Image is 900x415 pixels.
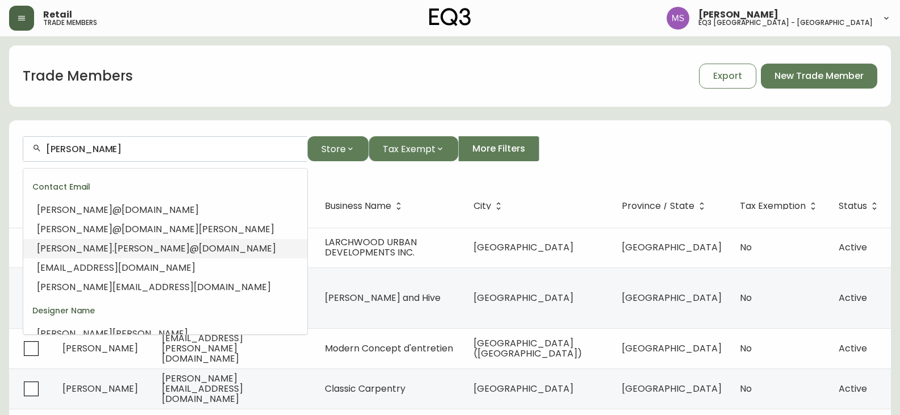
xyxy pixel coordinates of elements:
[112,327,188,340] span: [PERSON_NAME]
[740,342,752,355] span: No
[383,142,436,156] span: Tax Exempt
[37,327,112,340] span: [PERSON_NAME]
[622,342,722,355] span: [GEOGRAPHIC_DATA]
[325,291,441,304] span: [PERSON_NAME] and Hive
[37,261,195,274] span: [EMAIL_ADDRESS][DOMAIN_NAME]
[474,241,574,254] span: [GEOGRAPHIC_DATA]
[839,241,867,254] span: Active
[321,142,346,156] span: Store
[622,203,694,209] span: Province / State
[472,142,525,155] span: More Filters
[474,337,582,360] span: [GEOGRAPHIC_DATA] ([GEOGRAPHIC_DATA])
[429,8,471,26] img: logo
[740,201,821,211] span: Tax Exemption
[114,242,190,255] span: [PERSON_NAME]
[112,223,274,236] span: @[DOMAIN_NAME][PERSON_NAME]
[325,382,405,395] span: Classic Carpentry
[307,136,369,161] button: Store
[713,70,742,82] span: Export
[62,382,138,395] span: [PERSON_NAME]
[23,297,307,324] div: Designer Name
[622,382,722,395] span: [GEOGRAPHIC_DATA]
[37,242,114,255] span: [PERSON_NAME].
[43,10,72,19] span: Retail
[839,382,867,395] span: Active
[190,242,276,255] span: @[DOMAIN_NAME]
[622,291,722,304] span: [GEOGRAPHIC_DATA]
[761,64,877,89] button: New Trade Member
[23,173,307,200] div: Contact Email
[474,203,491,209] span: City
[699,64,756,89] button: Export
[839,342,867,355] span: Active
[325,203,391,209] span: Business Name
[622,241,722,254] span: [GEOGRAPHIC_DATA]
[23,66,133,86] h1: Trade Members
[839,291,867,304] span: Active
[474,291,574,304] span: [GEOGRAPHIC_DATA]
[622,201,709,211] span: Province / State
[325,201,406,211] span: Business Name
[740,203,806,209] span: Tax Exemption
[458,136,539,161] button: More Filters
[162,332,243,365] span: [EMAIL_ADDRESS][PERSON_NAME][DOMAIN_NAME]
[775,70,864,82] span: New Trade Member
[325,342,453,355] span: Modern Concept d'entretien
[474,201,506,211] span: City
[839,201,882,211] span: Status
[369,136,458,161] button: Tax Exempt
[839,203,867,209] span: Status
[740,291,752,304] span: No
[474,382,574,395] span: [GEOGRAPHIC_DATA]
[698,19,873,26] h5: eq3 [GEOGRAPHIC_DATA] - [GEOGRAPHIC_DATA]
[740,241,752,254] span: No
[667,7,689,30] img: 1b6e43211f6f3cc0b0729c9049b8e7af
[112,280,271,294] span: [EMAIL_ADDRESS][DOMAIN_NAME]
[37,223,112,236] span: [PERSON_NAME]
[43,19,97,26] h5: trade members
[740,382,752,395] span: No
[37,203,112,216] span: [PERSON_NAME]
[698,10,778,19] span: [PERSON_NAME]
[162,372,243,405] span: [PERSON_NAME][EMAIL_ADDRESS][DOMAIN_NAME]
[37,280,112,294] span: [PERSON_NAME]
[325,236,417,259] span: LARCHWOOD URBAN DEVELOPMENTS INC.
[62,342,138,355] span: [PERSON_NAME]
[46,144,298,154] input: Search
[112,203,199,216] span: @[DOMAIN_NAME]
